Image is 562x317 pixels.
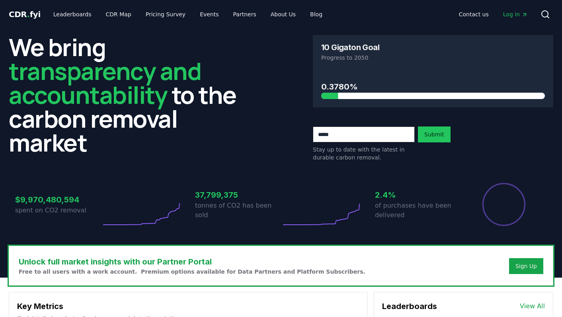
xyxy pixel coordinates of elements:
[17,300,359,312] h3: Key Metrics
[264,7,302,21] a: About Us
[375,201,461,220] p: of purchases have been delivered
[321,54,545,62] p: Progress to 2050
[195,189,281,201] h3: 37,799,375
[15,206,101,215] p: spent on CO2 removal
[27,10,30,19] span: .
[9,54,201,111] span: transparency and accountability
[9,9,41,20] a: CDR.fyi
[453,7,495,21] a: Contact us
[418,126,451,142] button: Submit
[509,258,543,274] button: Sign Up
[19,268,365,276] p: Free to all users with a work account. Premium options available for Data Partners and Platform S...
[515,262,537,270] a: Sign Up
[9,35,249,154] h2: We bring to the carbon removal market
[139,7,192,21] a: Pricing Survey
[482,182,526,227] div: Percentage of sales delivered
[100,7,138,21] a: CDR Map
[321,81,545,93] h3: 0.3780%
[382,300,437,312] h3: Leaderboards
[15,194,101,206] h3: $9,970,480,594
[453,7,534,21] nav: Main
[304,7,329,21] a: Blog
[520,301,545,311] a: View All
[497,7,534,21] a: Log in
[9,10,41,19] span: CDR fyi
[193,7,225,21] a: Events
[47,7,98,21] a: Leaderboards
[375,189,461,201] h3: 2.4%
[19,256,365,268] h3: Unlock full market insights with our Partner Portal
[503,10,528,18] span: Log in
[321,43,379,51] h3: 10 Gigaton Goal
[313,146,415,161] p: Stay up to date with the latest in durable carbon removal.
[47,7,329,21] nav: Main
[227,7,263,21] a: Partners
[195,201,281,220] p: tonnes of CO2 has been sold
